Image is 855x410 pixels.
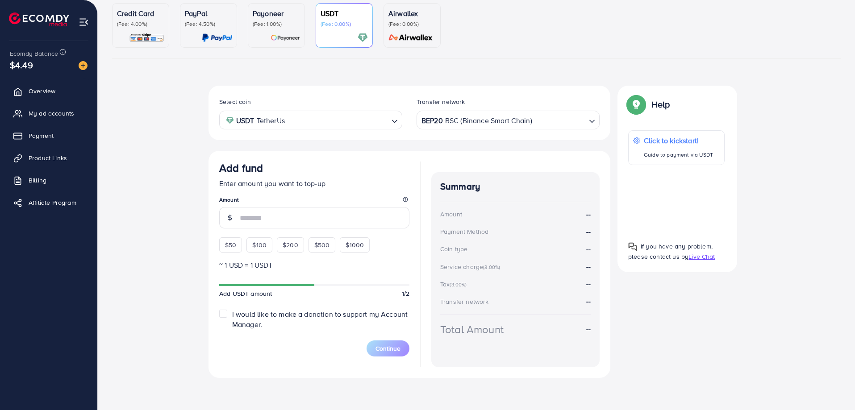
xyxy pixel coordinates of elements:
span: Affiliate Program [29,198,76,207]
span: BSC (Binance Smart Chain) [445,114,532,127]
a: Affiliate Program [7,194,91,211]
strong: -- [586,324,591,334]
span: TetherUs [257,114,285,127]
small: (3.00%) [483,264,500,271]
p: Click to kickstart! [644,135,713,146]
img: card [271,33,300,43]
a: Payment [7,127,91,145]
span: Live Chat [688,252,715,261]
strong: -- [586,209,591,219]
p: PayPal [185,8,232,19]
span: I would like to make a donation to support my Account Manager. [232,309,408,329]
p: Enter amount you want to top-up [219,178,409,189]
span: $4.49 [10,58,33,71]
img: card [129,33,164,43]
span: 1/2 [402,289,409,298]
img: coin [226,116,234,124]
p: (Fee: 1.00%) [253,21,300,28]
p: (Fee: 4.50%) [185,21,232,28]
div: Search for option [417,111,600,129]
span: Ecomdy Balance [10,49,58,58]
strong: BEP20 [421,114,443,127]
input: Search for option [533,113,585,127]
div: Tax [440,280,470,289]
img: menu [79,17,89,27]
img: card [202,33,232,43]
span: $500 [314,240,330,249]
img: logo [9,12,69,26]
strong: -- [586,261,591,271]
div: Service charge [440,262,503,271]
strong: -- [586,279,591,289]
p: Airwallex [388,8,436,19]
img: Popup guide [628,242,637,251]
p: ~ 1 USD = 1 USDT [219,260,409,270]
legend: Amount [219,196,409,207]
a: Product Links [7,149,91,167]
span: Payment [29,131,54,140]
h4: Summary [440,181,591,192]
iframe: Chat [817,370,848,403]
p: (Fee: 0.00%) [388,21,436,28]
div: Coin type [440,244,467,253]
div: Total Amount [440,322,504,337]
img: card [358,33,368,43]
img: Popup guide [628,96,644,112]
strong: -- [586,296,591,306]
span: Continue [375,344,400,353]
span: Overview [29,87,55,95]
p: Help [651,99,670,110]
span: $100 [252,240,267,249]
p: (Fee: 0.00%) [321,21,368,28]
div: Payment Method [440,227,488,236]
span: Product Links [29,153,67,162]
h3: Add fund [219,162,263,174]
button: Continue [367,340,409,356]
div: Search for option [219,111,402,129]
a: Overview [7,82,91,100]
a: Billing [7,171,91,189]
span: $1000 [346,240,364,249]
div: Transfer network [440,297,489,306]
img: card [386,33,436,43]
strong: -- [586,227,591,237]
span: My ad accounts [29,109,74,118]
span: Billing [29,176,46,185]
label: Select coin [219,97,251,106]
p: Credit Card [117,8,164,19]
div: Amount [440,210,462,219]
span: $50 [225,240,236,249]
p: (Fee: 4.00%) [117,21,164,28]
label: Transfer network [417,97,465,106]
span: Add USDT amount [219,289,272,298]
strong: USDT [236,114,254,127]
input: Search for option [288,113,388,127]
p: USDT [321,8,368,19]
p: Payoneer [253,8,300,19]
a: My ad accounts [7,104,91,122]
img: image [79,61,88,70]
span: If you have any problem, please contact us by [628,242,713,261]
small: (3.00%) [450,281,467,288]
span: $200 [283,240,298,249]
p: Guide to payment via USDT [644,149,713,160]
strong: -- [586,244,591,254]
